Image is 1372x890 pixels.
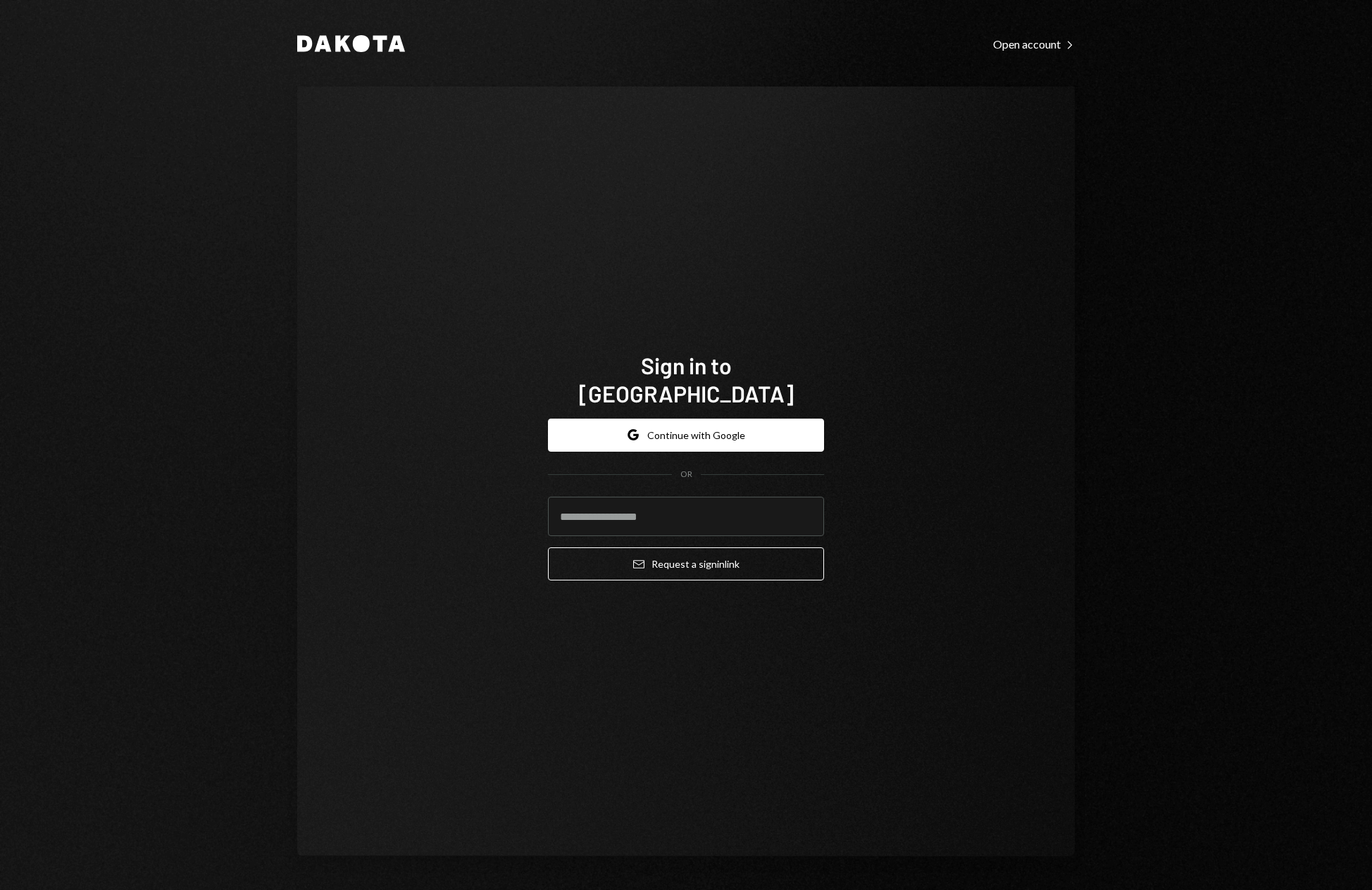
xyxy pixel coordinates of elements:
[680,469,692,481] div: OR
[548,547,824,580] button: Request a signinlink
[548,351,824,407] h1: Sign in to [GEOGRAPHIC_DATA]
[993,36,1075,51] a: Open account
[993,37,1075,51] div: Open account
[548,419,824,452] button: Continue with Google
